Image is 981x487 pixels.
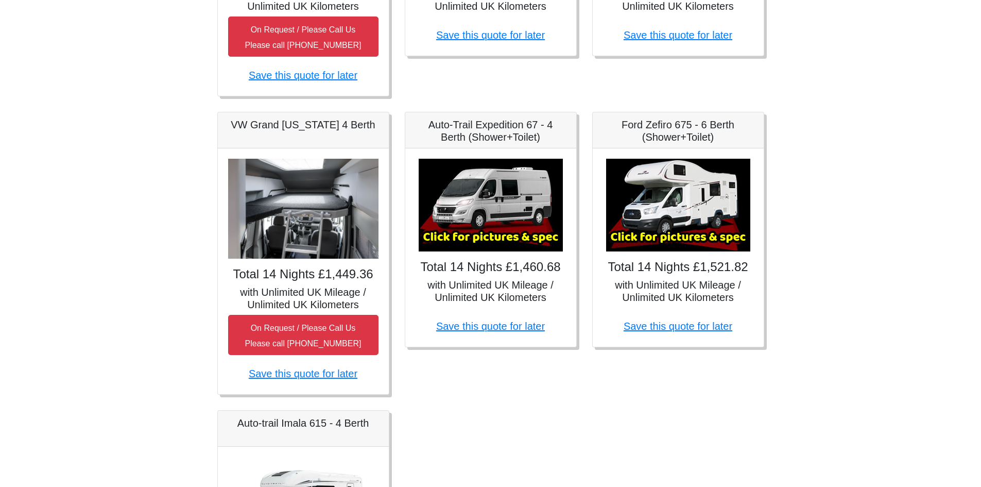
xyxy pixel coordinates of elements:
[603,260,753,275] h4: Total 14 Nights £1,521.82
[228,315,378,355] button: On Request / Please Call UsPlease call [PHONE_NUMBER]
[228,267,378,282] h4: Total 14 Nights £1,449.36
[416,279,566,304] h5: with Unlimited UK Mileage / Unlimited UK Kilometers
[624,29,732,41] a: Save this quote for later
[228,286,378,311] h5: with Unlimited UK Mileage / Unlimited UK Kilometers
[228,119,378,131] h5: VW Grand [US_STATE] 4 Berth
[416,260,566,275] h4: Total 14 Nights £1,460.68
[245,25,362,49] small: On Request / Please Call Us Please call [PHONE_NUMBER]
[249,368,357,379] a: Save this quote for later
[603,119,753,143] h5: Ford Zefiro 675 - 6 Berth (Shower+Toilet)
[603,279,753,304] h5: with Unlimited UK Mileage / Unlimited UK Kilometers
[249,70,357,81] a: Save this quote for later
[228,417,378,429] h5: Auto-trail Imala 615 - 4 Berth
[606,159,750,251] img: Ford Zefiro 675 - 6 Berth (Shower+Toilet)
[228,159,378,259] img: VW Grand California 4 Berth
[228,16,378,57] button: On Request / Please Call UsPlease call [PHONE_NUMBER]
[436,321,545,332] a: Save this quote for later
[436,29,545,41] a: Save this quote for later
[624,321,732,332] a: Save this quote for later
[245,324,362,348] small: On Request / Please Call Us Please call [PHONE_NUMBER]
[416,119,566,143] h5: Auto-Trail Expedition 67 - 4 Berth (Shower+Toilet)
[419,159,563,251] img: Auto-Trail Expedition 67 - 4 Berth (Shower+Toilet)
